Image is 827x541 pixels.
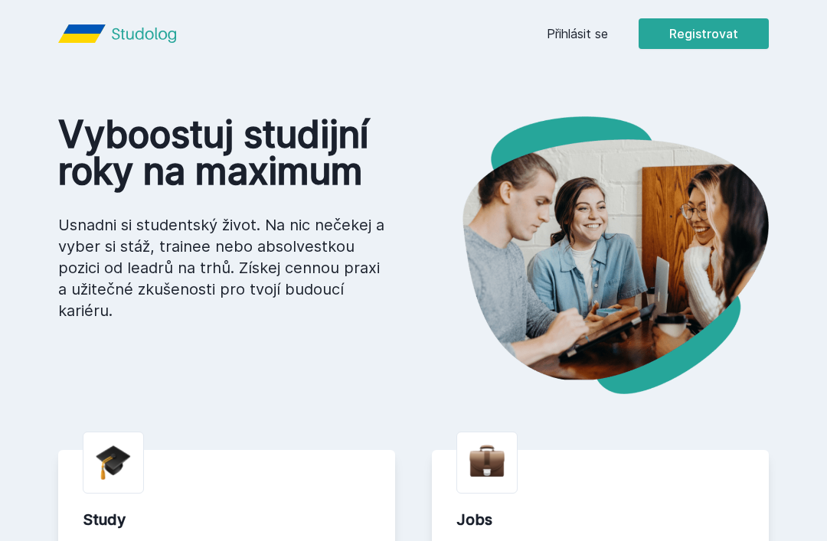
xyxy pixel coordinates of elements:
[469,442,505,481] img: briefcase.png
[456,509,744,530] div: Jobs
[58,214,389,321] p: Usnadni si studentský život. Na nic nečekej a vyber si stáž, trainee nebo absolvestkou pozici od ...
[96,445,131,481] img: graduation-cap.png
[639,18,769,49] button: Registrovat
[83,509,371,530] div: Study
[547,24,608,43] a: Přihlásit se
[413,116,769,394] img: hero.png
[58,116,389,190] h1: Vyboostuj studijní roky na maximum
